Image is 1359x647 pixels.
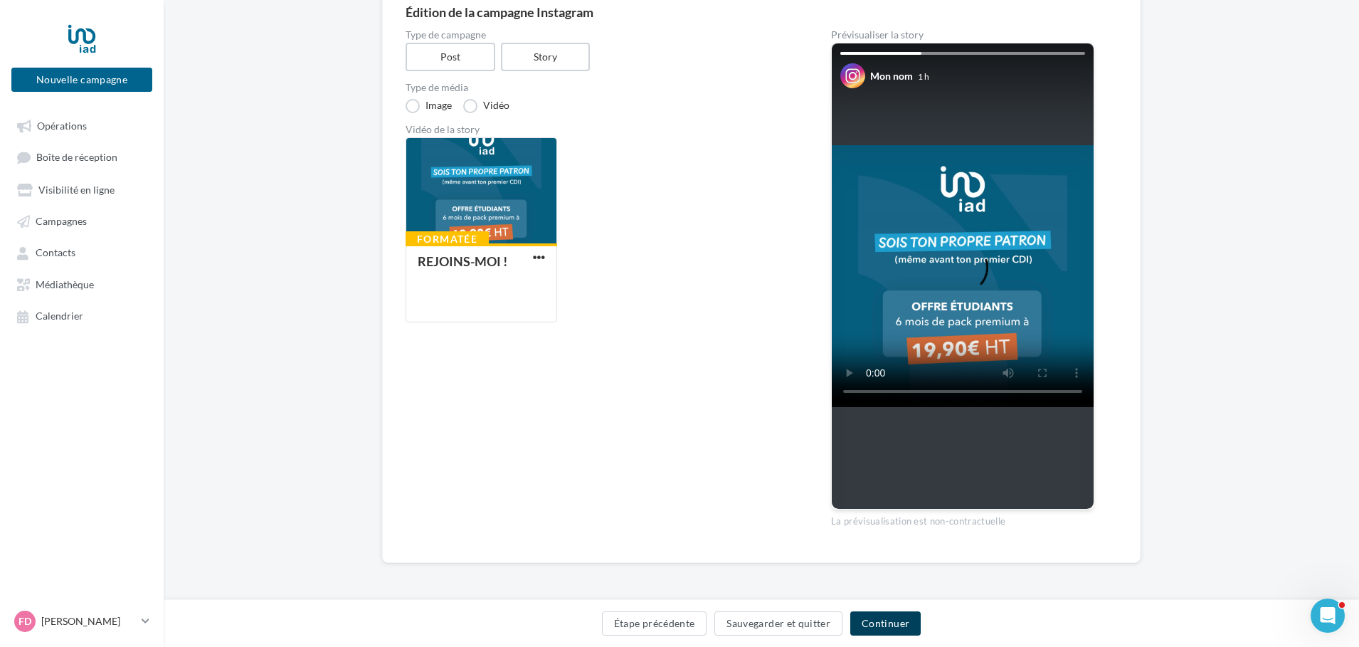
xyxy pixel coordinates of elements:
[406,43,495,71] label: Post
[918,70,929,83] div: 1 h
[714,611,842,636] button: Sauvegarder et quitter
[9,112,155,138] a: Opérations
[418,253,507,269] div: REJOINS-MOI !
[18,614,31,628] span: Fd
[831,30,1094,40] div: Prévisualiser la story
[9,208,155,233] a: Campagnes
[9,239,155,265] a: Contacts
[406,6,1117,19] div: Édition de la campagne Instagram
[36,247,75,259] span: Contacts
[36,310,83,322] span: Calendrier
[463,99,509,113] label: Vidéo
[1311,599,1345,633] iframe: Intercom live chat
[850,611,921,636] button: Continuer
[406,125,786,135] div: Vidéo de la story
[9,271,155,297] a: Médiathèque
[501,43,591,71] label: Story
[9,144,155,170] a: Boîte de réception
[37,120,87,132] span: Opérations
[11,608,152,635] a: Fd [PERSON_NAME]
[38,184,115,196] span: Visibilité en ligne
[406,83,786,93] label: Type de média
[36,278,94,290] span: Médiathèque
[602,611,707,636] button: Étape précédente
[36,152,117,164] span: Boîte de réception
[831,510,1094,528] div: La prévisualisation est non-contractuelle
[36,215,87,227] span: Campagnes
[406,231,489,247] div: Formatée
[870,69,913,83] div: Mon nom
[406,99,452,113] label: Image
[9,303,155,328] a: Calendrier
[11,68,152,92] button: Nouvelle campagne
[9,177,155,202] a: Visibilité en ligne
[41,614,136,628] p: [PERSON_NAME]
[406,30,786,40] label: Type de campagne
